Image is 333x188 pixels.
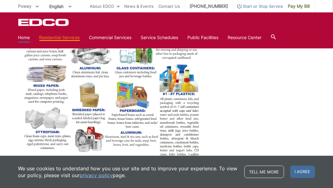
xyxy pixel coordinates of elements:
[90,3,120,10] a: About EDCO
[290,166,315,178] span: I agree
[89,34,132,41] a: Commercial Services
[18,11,204,175] img: image
[159,3,180,10] a: Contact Us
[18,165,238,179] p: We use cookies to understand how you use our site and to improve your experience. To view our pol...
[39,34,80,41] a: Residential Services
[18,34,30,41] a: Home
[125,3,154,10] a: News & Events
[18,19,70,26] a: EDCD logo. Return to the homepage.
[288,3,310,10] span: Pay My Bill
[228,34,262,41] a: Resource Center
[141,34,178,41] a: Service Schedules
[18,3,32,9] span: Poway
[45,1,76,11] span: English
[80,172,113,179] a: privacy policy
[188,34,219,41] a: Public Facilities
[244,166,284,178] a: Tell me more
